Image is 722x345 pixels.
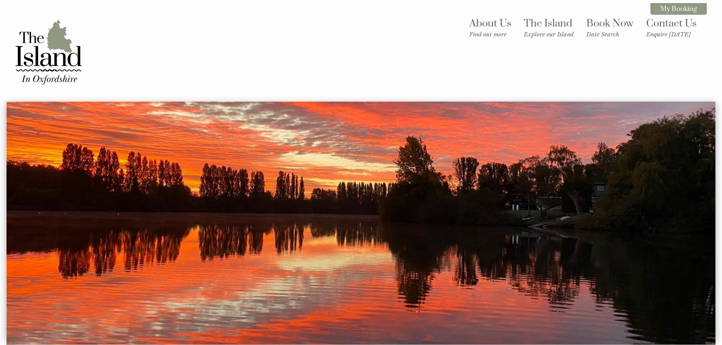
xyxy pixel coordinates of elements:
[586,17,634,38] a: Book NowDate Search
[586,31,634,38] small: Date Search
[469,31,511,38] small: Find out more
[524,17,574,38] a: The IslandExplore our Island
[469,17,511,38] a: About UsFind out more
[11,14,86,90] img: The Island in Oxfordshire
[646,17,697,38] a: Contact UsEnquire [DATE]
[646,31,697,38] small: Enquire [DATE]
[524,31,574,38] small: Explore our Island
[650,3,707,15] a: My Booking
